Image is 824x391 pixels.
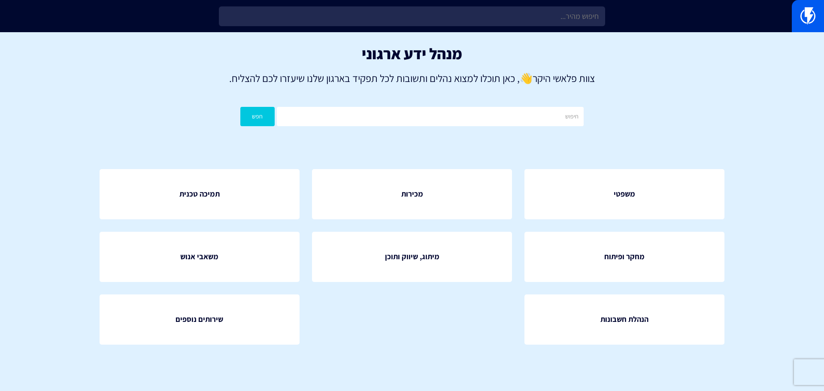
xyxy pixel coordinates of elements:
[240,107,275,126] button: חפש
[176,314,223,325] span: שירותים נוספים
[13,71,811,85] p: צוות פלאשי היקר , כאן תוכלו למצוא נהלים ותשובות לכל תפקיד בארגון שלנו שיעזרו לכם להצליח.
[100,232,300,282] a: משאבי אנוש
[600,314,648,325] span: הנהלת חשבונות
[614,188,635,200] span: משפטי
[524,294,724,345] a: הנהלת חשבונות
[401,188,423,200] span: מכירות
[312,169,512,219] a: מכירות
[219,6,605,26] input: חיפוש מהיר...
[524,232,724,282] a: מחקר ופיתוח
[312,232,512,282] a: מיתוג, שיווק ותוכן
[100,294,300,345] a: שירותים נוספים
[385,251,439,262] span: מיתוג, שיווק ותוכן
[179,188,220,200] span: תמיכה טכנית
[100,169,300,219] a: תמיכה טכנית
[13,45,811,62] h1: מנהל ידע ארגוני
[180,251,218,262] span: משאבי אנוש
[604,251,645,262] span: מחקר ופיתוח
[277,107,584,126] input: חיפוש
[520,71,533,85] strong: 👋
[524,169,724,219] a: משפטי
